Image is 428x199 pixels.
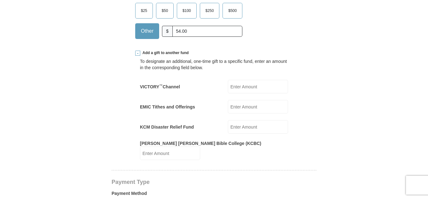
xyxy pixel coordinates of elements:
[138,6,150,15] span: $25
[138,26,157,36] span: Other
[112,180,316,185] h4: Payment Type
[140,124,194,130] label: KCM Disaster Relief Fund
[159,6,171,15] span: $50
[228,100,288,113] input: Enter Amount
[140,58,288,71] div: To designate an additional, one-time gift to a specific fund, enter an amount in the correspondin...
[225,6,240,15] span: $500
[140,140,261,146] label: [PERSON_NAME] [PERSON_NAME] Bible College (KCBC)
[162,26,173,37] span: $
[140,84,180,90] label: VICTORY Channel
[202,6,217,15] span: $250
[159,84,163,87] sup: ™
[228,120,288,134] input: Enter Amount
[140,50,189,56] span: Add a gift to another fund
[228,80,288,93] input: Enter Amount
[140,146,200,160] input: Enter Amount
[140,104,195,110] label: EMIC Tithes and Offerings
[172,26,242,37] input: Other Amount
[179,6,194,15] span: $100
